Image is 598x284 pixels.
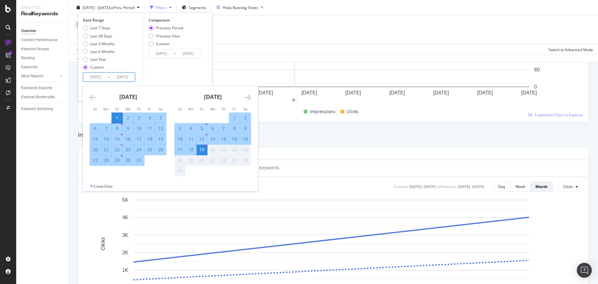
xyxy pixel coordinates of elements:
a: Explorer Bookmarks [21,94,64,100]
div: Date Range [83,17,142,23]
div: Last Year [83,57,115,62]
div: Last 7 Days [83,25,115,31]
td: Selected. Tuesday, August 5, 2025 [197,123,207,134]
div: 17 [175,147,185,153]
div: Investigate your changes in keyword performance [78,131,589,139]
td: Selected. Monday, August 11, 2025 [186,134,197,144]
div: Custom [83,65,115,70]
text: [DATE] [301,90,317,95]
small: Th [137,107,141,111]
div: 16 [240,136,251,142]
span: Segments [189,5,206,10]
td: Selected. Thursday, August 14, 2025 [218,134,229,144]
div: Custom [156,41,169,46]
strong: [DATE] [119,93,137,100]
td: Selected. Monday, July 21, 2025 [101,144,112,155]
text: 60 [534,67,540,72]
div: Previous Period [156,25,183,31]
div: 14 [101,136,112,142]
td: Not available. Saturday, August 30, 2025 [240,155,251,166]
div: Previous Period [149,25,183,31]
td: Selected. Wednesday, July 9, 2025 [123,123,134,134]
td: Not available. Monday, August 25, 2025 [186,155,197,166]
td: Not available. Tuesday, August 26, 2025 [197,155,207,166]
button: Filters [147,2,174,12]
td: Not available. Sunday, August 24, 2025 [175,155,186,166]
div: 20 [207,147,218,153]
text: [DATE] [477,90,493,95]
div: 18 [186,147,196,153]
input: Start Date [83,73,108,81]
div: 11 [186,136,196,142]
td: Selected as start date. Tuesday, July 1, 2025 [112,113,123,123]
div: Last 3 Months [90,41,115,46]
td: Selected. Sunday, July 6, 2025 [90,123,101,134]
div: 6 [90,125,101,132]
button: Add Filter [74,32,99,39]
div: 17 [134,136,144,142]
div: 12 [197,136,207,142]
div: Content Performance [21,37,57,43]
div: Current: [394,184,408,189]
small: Fr [233,107,236,111]
td: Not available. Thursday, August 21, 2025 [218,144,229,155]
div: Custom [149,41,183,46]
text: [DATE] [521,90,537,95]
small: Mo [188,107,193,111]
div: 31 [134,157,144,163]
div: Keyword Groups [21,46,49,52]
div: 15 [112,136,122,142]
div: 22 [112,147,122,153]
td: Selected. Sunday, July 27, 2025 [90,155,101,166]
div: Comparison [149,17,203,23]
div: Overview [21,28,36,34]
td: Selected. Thursday, July 17, 2025 [134,134,145,144]
td: Selected. Friday, July 4, 2025 [145,113,155,123]
a: Keyword Sampling [21,106,64,112]
td: Selected. Thursday, July 31, 2025 [134,155,145,166]
div: Crawl Date [93,184,113,189]
div: 4 [145,115,155,121]
div: 25 [145,147,155,153]
td: Selected. Wednesday, July 16, 2025 [123,134,134,144]
div: vs Previous : [437,184,457,189]
span: Device [77,22,88,27]
div: Last 3 Months [83,41,115,46]
div: RealKeywords [21,10,64,17]
small: Th [221,107,225,111]
td: Selected. Tuesday, July 15, 2025 [112,134,123,144]
button: Month [530,182,553,192]
div: Calendar [83,86,258,184]
td: Selected. Saturday, July 26, 2025 [155,144,166,155]
text: [DATE] [345,90,361,95]
text: 1K [122,267,128,273]
input: Start Date [149,49,174,58]
td: Selected. Thursday, July 10, 2025 [134,123,145,134]
div: 7 [101,125,112,132]
div: 3 [134,115,144,121]
div: Explorer Bookmarks [21,94,55,100]
small: Sa [244,107,247,111]
text: 0 [534,84,537,89]
button: Day [493,182,510,192]
div: 19 [197,147,207,153]
input: End Date [110,73,135,81]
div: 10 [175,136,185,142]
td: Selected. Wednesday, July 23, 2025 [123,144,134,155]
div: 27 [90,157,101,163]
td: Selected. Monday, July 28, 2025 [101,155,112,166]
div: 31 [175,168,185,174]
div: 9 [240,125,251,132]
div: Open Intercom Messenger [577,263,592,278]
div: [DATE] - [DATE] [409,184,436,189]
td: Selected. Tuesday, July 8, 2025 [112,123,123,134]
td: Not available. Wednesday, August 20, 2025 [207,144,218,155]
button: Segments [179,2,209,12]
small: Sa [159,107,163,111]
div: 29 [112,157,122,163]
td: Not available. Sunday, August 31, 2025 [175,166,186,176]
div: Analytics [21,5,64,10]
span: [DATE] - [DATE] [83,5,110,10]
div: 18 [145,136,155,142]
div: Keywords Explorer [21,85,52,91]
